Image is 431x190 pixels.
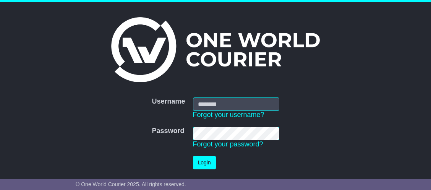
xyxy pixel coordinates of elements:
span: © One World Courier 2025. All rights reserved. [76,181,186,187]
a: Forgot your password? [193,140,263,148]
a: Forgot your username? [193,111,264,119]
label: Username [152,97,185,106]
img: One World [111,17,320,82]
button: Login [193,156,216,169]
label: Password [152,127,184,135]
